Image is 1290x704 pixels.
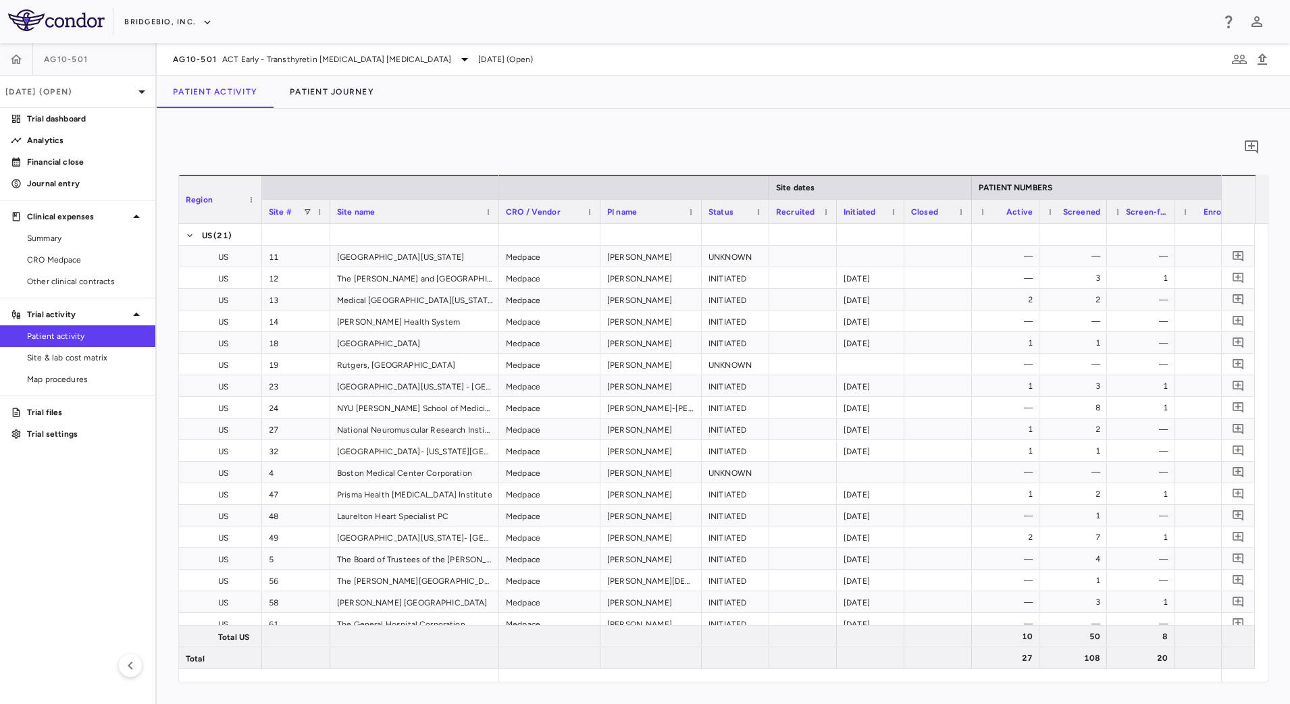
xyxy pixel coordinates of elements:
div: — [984,246,1033,267]
div: 27 [1187,647,1235,669]
div: — [984,505,1033,526]
span: Region [186,195,213,205]
div: 23 [262,375,330,396]
div: The [PERSON_NAME] and [GEOGRAPHIC_DATA] [330,267,499,288]
svg: Add comment [1232,574,1245,587]
div: 14 [262,310,330,331]
div: — [1119,354,1168,375]
div: [PERSON_NAME] [600,289,702,310]
div: [DATE] [837,548,904,569]
span: ACT Early - Transthyretin [MEDICAL_DATA] [MEDICAL_DATA] [222,53,451,65]
svg: Add comment [1232,336,1245,349]
span: [DATE] (Open) [478,53,533,65]
div: Laurelton Heart Specialist PC [330,505,499,526]
span: Patient activity [27,330,145,342]
svg: Add comment [1232,293,1245,306]
div: — [1187,548,1235,570]
div: INITIATED [702,418,769,439]
div: 1 [1052,440,1100,462]
div: — [1052,462,1100,483]
p: Financial close [27,156,145,168]
span: US [218,246,228,268]
div: 47 [262,483,330,504]
div: Rutgers, [GEOGRAPHIC_DATA] [330,354,499,375]
div: [PERSON_NAME] [600,440,702,461]
div: Medpace [499,483,600,504]
p: [DATE] (Open) [5,86,134,98]
div: 1 [984,375,1033,397]
button: Add comment [1229,398,1247,416]
div: 1 [1187,418,1235,440]
div: — [1052,354,1100,375]
span: US [218,441,228,462]
div: [PERSON_NAME] [600,591,702,612]
div: 7 [1052,526,1100,548]
img: logo-full-BYUhSk78.svg [8,9,105,31]
div: 1 [1119,267,1168,289]
svg: Add comment [1232,315,1245,327]
div: [PERSON_NAME][DEMOGRAPHIC_DATA] [600,570,702,591]
div: 2 [984,289,1033,310]
div: INITIATED [702,397,769,418]
span: Site name [337,207,375,217]
div: INITIATED [702,267,769,288]
div: — [984,548,1033,570]
span: Recruited [776,207,815,217]
div: — [984,310,1033,332]
div: Medpace [499,310,600,331]
div: 1 [984,332,1033,354]
span: Screened [1063,207,1100,217]
span: US [218,592,228,614]
div: [DATE] [837,375,904,396]
div: 20 [1119,647,1168,669]
div: 2 [1187,526,1235,548]
div: — [1119,548,1168,570]
div: INITIATED [702,613,769,634]
div: — [1187,591,1235,613]
span: CRO / Vendor [506,207,561,217]
div: — [1119,505,1168,526]
div: [PERSON_NAME] [600,505,702,526]
svg: Add comment [1232,250,1245,263]
svg: Add comment [1232,552,1245,565]
span: US [218,506,228,527]
div: 27 [984,647,1033,669]
div: — [1187,462,1235,483]
p: Clinical expenses [27,211,128,223]
div: INITIATED [702,289,769,310]
div: [GEOGRAPHIC_DATA] [330,332,499,353]
div: Medpace [499,505,600,526]
div: — [984,591,1033,613]
div: Prisma Health [MEDICAL_DATA] Institute [330,483,499,504]
div: Medpace [499,418,600,439]
span: US [202,225,212,246]
div: [DATE] [837,591,904,612]
span: Closed [911,207,938,217]
p: Trial files [27,406,145,418]
span: US [218,333,228,354]
div: 2 [1052,418,1100,440]
p: Trial settings [27,428,145,440]
span: Enrolled [1204,207,1235,217]
p: Trial activity [27,308,128,321]
span: Map procedures [27,373,145,385]
div: — [1119,462,1168,483]
button: Add comment [1229,355,1247,373]
p: Journal entry [27,178,145,190]
div: 1 [1119,397,1168,418]
span: US [218,570,228,592]
button: Add comment [1229,463,1247,481]
button: Add comment [1229,290,1247,308]
div: NYU [PERSON_NAME] School of Medicine [330,397,499,418]
button: BridgeBio, Inc. [124,11,212,33]
div: [DATE] [837,267,904,288]
div: 4 [1052,548,1100,570]
svg: Add comment [1232,379,1245,392]
div: 32 [262,440,330,461]
div: Medpace [499,462,600,483]
span: Site dates [776,183,815,192]
svg: Add comment [1232,271,1245,284]
div: [GEOGRAPHIC_DATA][US_STATE]- [GEOGRAPHIC_DATA] [330,526,499,547]
div: [PERSON_NAME] [600,526,702,547]
div: 1 [1119,591,1168,613]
